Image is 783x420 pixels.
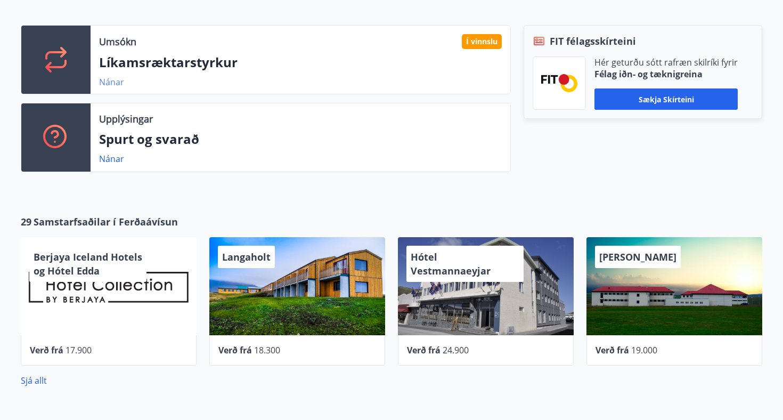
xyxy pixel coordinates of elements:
[407,344,441,356] span: Verð frá
[99,112,153,126] p: Upplýsingar
[594,56,738,68] p: Hér geturðu sótt rafræn skilríki fyrir
[596,344,629,356] span: Verð frá
[222,251,271,263] span: Langaholt
[443,344,469,356] span: 24.900
[99,53,502,71] p: Líkamsræktarstyrkur
[99,76,124,88] a: Nánar
[21,375,47,386] a: Sjá allt
[66,344,92,356] span: 17.900
[99,130,502,148] p: Spurt og svarað
[631,344,657,356] span: 19.000
[594,88,738,110] button: Sækja skírteini
[99,35,136,49] p: Umsókn
[541,74,577,92] img: FPQVkF9lTnNbbaRSFyT17YYeljoOGk5m51IhT0bO.png
[99,153,124,165] a: Nánar
[218,344,252,356] span: Verð frá
[30,344,63,356] span: Verð frá
[21,215,31,229] span: 29
[34,215,178,229] span: Samstarfsaðilar í Ferðaávísun
[599,251,676,263] span: [PERSON_NAME]
[254,344,280,356] span: 18.300
[411,251,491,277] span: Hótel Vestmannaeyjar
[594,68,738,80] p: Félag iðn- og tæknigreina
[34,251,142,277] span: Berjaya Iceland Hotels og Hótel Edda
[550,34,636,48] span: FIT félagsskírteini
[462,34,502,49] div: Í vinnslu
